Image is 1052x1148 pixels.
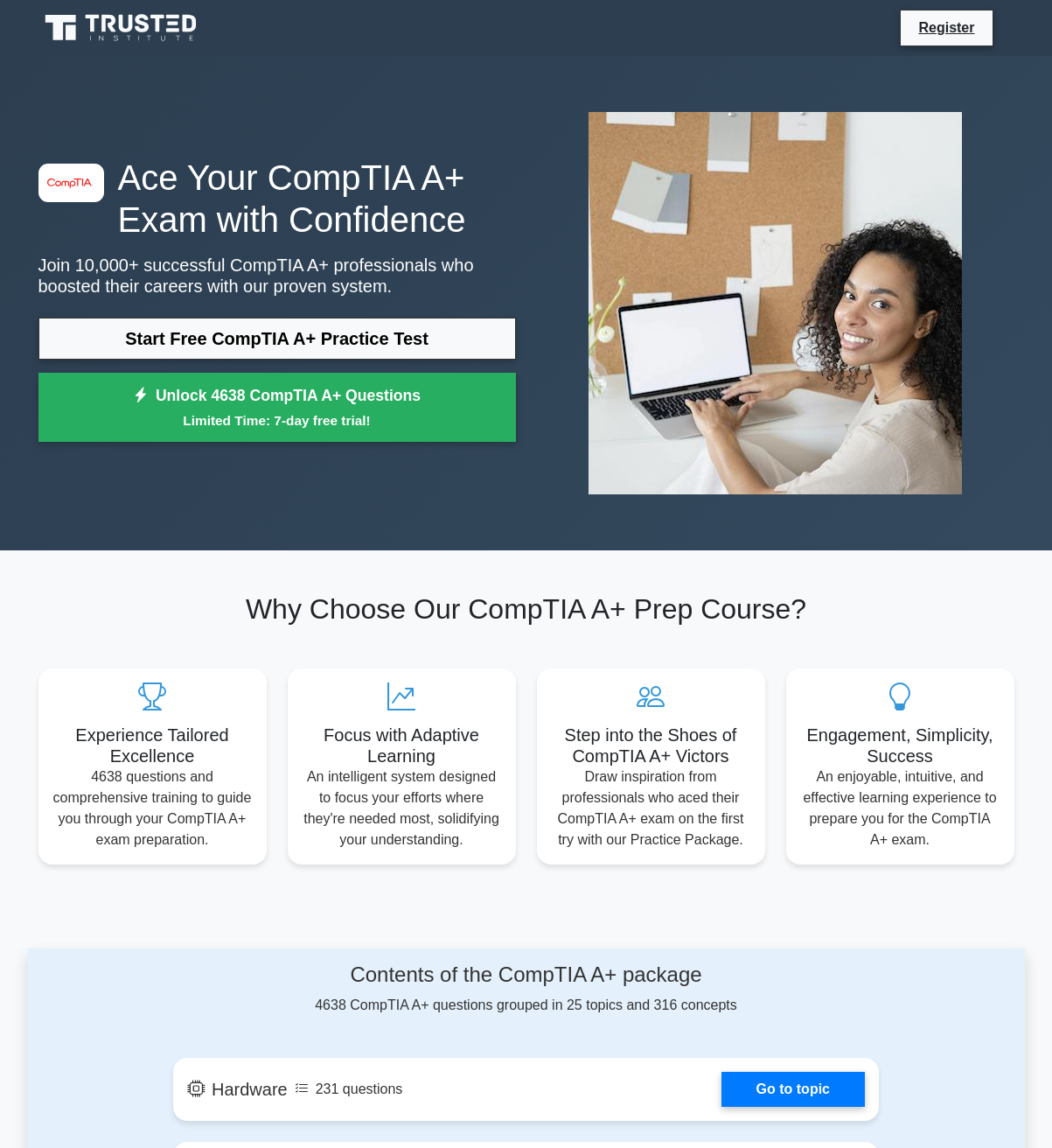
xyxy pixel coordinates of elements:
[52,724,253,766] h5: Experience Tailored Excellence
[302,724,502,766] h5: Focus with Adaptive Learning
[551,724,751,766] h5: Step into the Shoes of CompTIA A+ Victors
[38,255,516,297] p: Join 10,000+ successful CompTIA A+ professionals who boosted their careers with our proven system.
[60,410,494,430] small: Limited Time: 7-day free trial!
[800,724,1000,766] h5: Engagement, Simplicity, Success
[38,157,516,241] h1: Ace Your CompTIA A+ Exam with Confidence
[52,766,253,850] p: 4638 questions and comprehensive training to guide you through your CompTIA A+ exam preparation.
[38,318,516,360] a: Start Free CompTIA A+ Practice Test
[800,766,1000,850] p: An enjoyable, intuitive, and effective learning experience to prepare you for the CompTIA A+ exam.
[173,962,879,1016] div: 4638 CompTIA A+ questions grouped in 25 topics and 316 concepts
[551,766,751,850] p: Draw inspiration from professionals who aced their CompTIA A+ exam on the first try with our Prac...
[302,766,502,850] p: An intelligent system designed to focus your efforts where they're needed most, solidifying your ...
[721,1072,865,1107] a: Go to topic
[38,373,516,443] a: Unlock 4638 CompTIA A+ QuestionsLimited Time: 7-day free trial!
[38,592,1014,626] h2: Why Choose Our CompTIA A+ Prep Course?
[908,17,985,38] a: Register
[173,962,879,988] h4: Contents of the CompTIA A+ package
